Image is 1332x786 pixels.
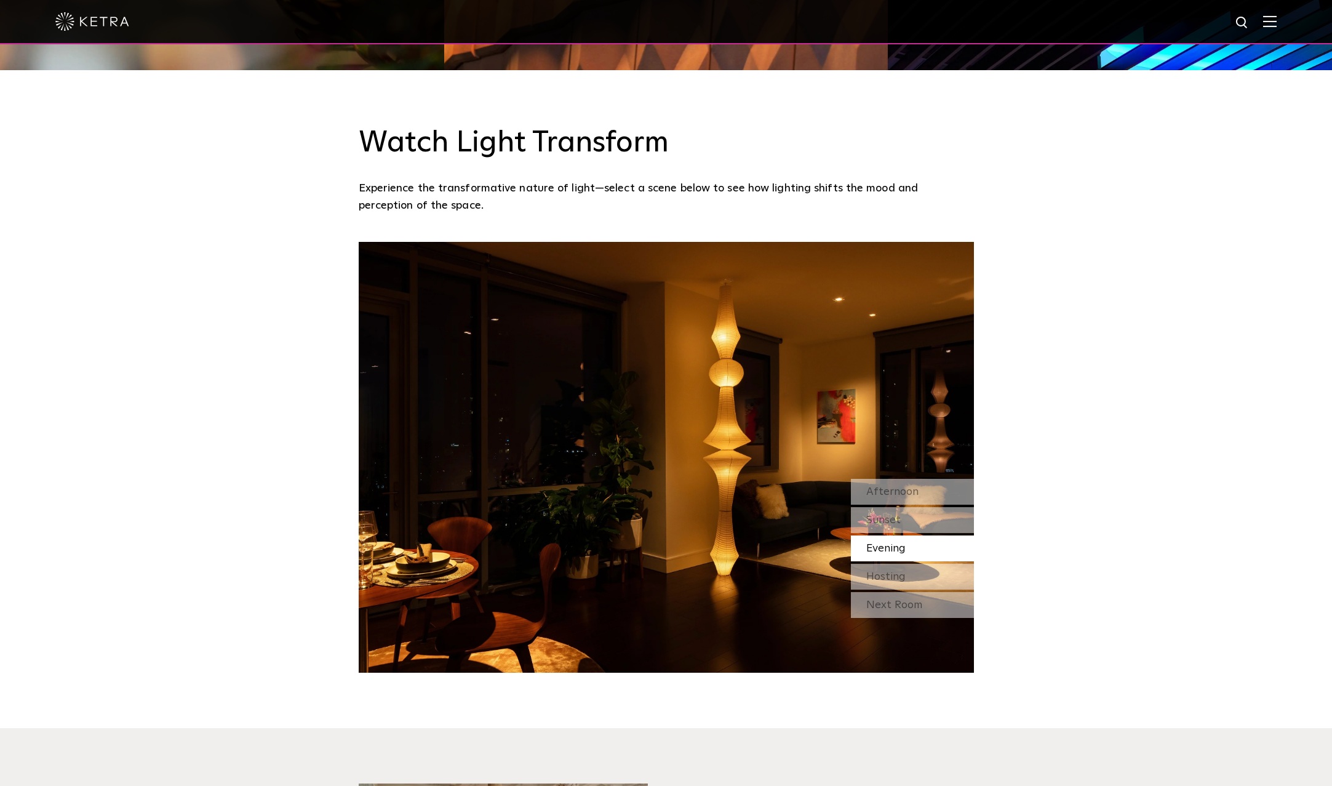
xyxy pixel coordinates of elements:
span: Hosting [866,571,906,582]
span: Afternoon [866,486,919,497]
img: search icon [1235,15,1250,31]
img: Hamburger%20Nav.svg [1263,15,1277,27]
span: Evening [866,543,906,554]
img: SS_HBD_LivingRoom_Desktop_03 [359,242,974,673]
h3: Watch Light Transform [359,126,974,161]
img: ketra-logo-2019-white [55,12,129,31]
div: Next Room [851,592,974,618]
span: Sunset [866,515,901,526]
p: Experience the transformative nature of light—select a scene below to see how lighting shifts the... [359,180,968,215]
